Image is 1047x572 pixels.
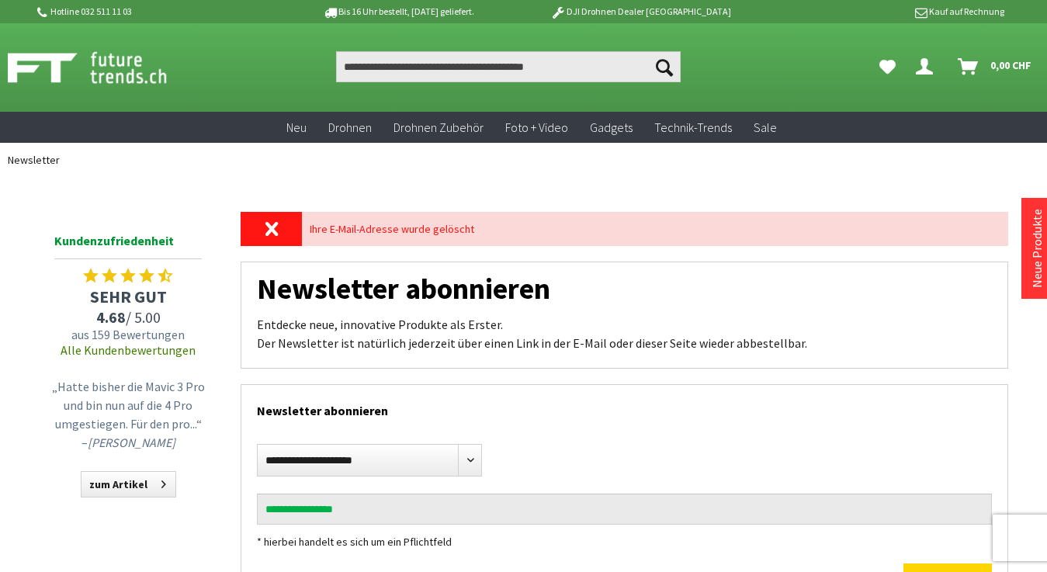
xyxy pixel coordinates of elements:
[96,307,126,327] span: 4.68
[61,342,196,358] a: Alle Kundenbewertungen
[47,327,210,342] span: aus 159 Bewertungen
[762,2,1004,21] p: Kauf auf Rechnung
[579,112,643,144] a: Gadgets
[317,112,383,144] a: Drohnen
[257,315,992,352] p: Entdecke neue, innovative Produkte als Erster. Der Newsletter ist natürlich jederzeit über einen ...
[257,385,992,428] h2: Newsletter abonnieren
[494,112,579,144] a: Foto + Video
[276,112,317,144] a: Neu
[54,231,202,259] span: Kundenzufriedenheit
[328,120,372,135] span: Drohnen
[47,307,210,327] span: / 5.00
[257,278,992,300] h1: Newsletter abonnieren
[393,120,484,135] span: Drohnen Zubehör
[47,286,210,307] span: SEHR GUT
[88,435,175,450] em: [PERSON_NAME]
[336,51,681,82] input: Produkt, Marke, Kategorie, EAN, Artikelnummer…
[383,112,494,144] a: Drohnen Zubehör
[643,112,743,144] a: Technik-Trends
[505,120,568,135] span: Foto + Video
[286,120,307,135] span: Neu
[1029,209,1045,288] a: Neue Produkte
[872,51,903,82] a: Meine Favoriten
[50,377,206,452] p: „Hatte bisher die Mavic 3 Pro und bin nun auf die 4 Pro umgestiegen. Für den pro...“ –
[648,51,681,82] button: Suchen
[302,212,1008,246] div: Ihre E-Mail-Adresse wurde gelöscht
[8,153,60,167] span: Newsletter
[952,51,1039,82] a: Warenkorb
[654,120,732,135] span: Technik-Trends
[8,48,201,87] img: Shop Futuretrends - zur Startseite wechseln
[910,51,945,82] a: Dein Konto
[277,2,519,21] p: Bis 16 Uhr bestellt, [DATE] geliefert.
[35,2,277,21] p: Hotline 032 511 11 03
[743,112,788,144] a: Sale
[590,120,633,135] span: Gadgets
[990,53,1031,78] span: 0,00 CHF
[257,532,992,551] div: * hierbei handelt es sich um ein Pflichtfeld
[754,120,777,135] span: Sale
[519,2,761,21] p: DJI Drohnen Dealer [GEOGRAPHIC_DATA]
[81,471,176,497] a: zum Artikel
